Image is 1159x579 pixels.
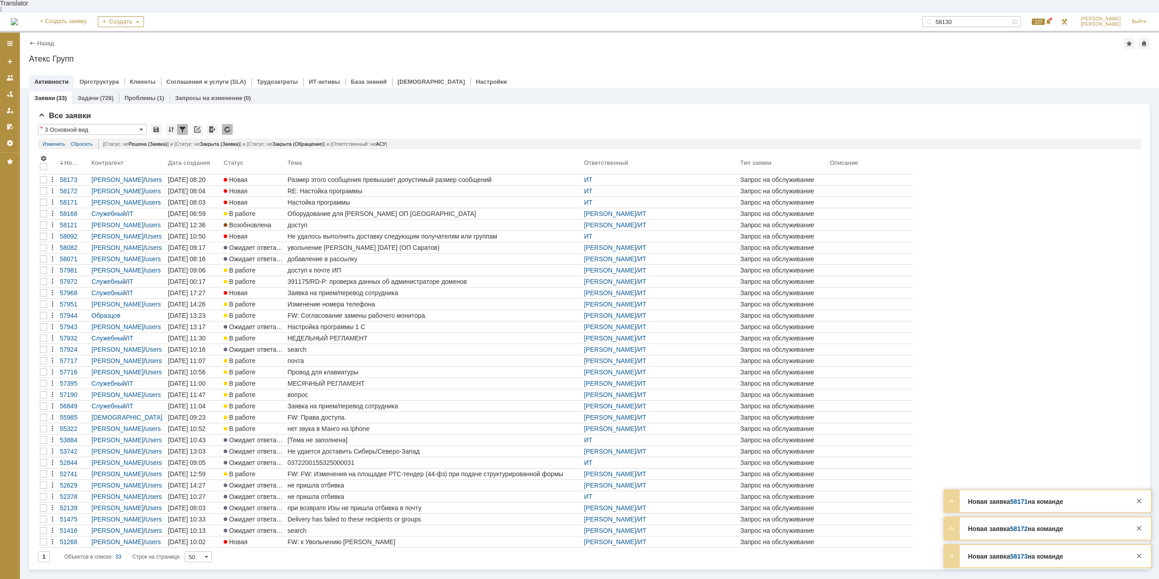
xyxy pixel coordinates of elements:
div: Запрос на обслуживание [740,346,826,353]
a: Служебный [91,335,126,342]
a: Активности [34,78,68,85]
div: доступ к почте ИП [287,267,580,274]
a: [PERSON_NAME] [584,289,636,297]
div: НЕДЕЛЬНЫЙ РЕГЛАМЕНТ [287,335,580,342]
div: 57951 [60,301,88,308]
a: [PERSON_NAME] [584,221,636,229]
a: ИТ [638,267,647,274]
div: 57968 [60,289,88,297]
div: Настойка программы [287,199,580,206]
div: Запрос на обслуживание [740,233,826,240]
a: Настойка программы [286,197,582,208]
a: В работе [222,265,286,276]
a: 58171 [58,197,90,208]
a: Запросы на изменение [175,95,243,101]
span: Новая [224,176,248,183]
div: 57932 [60,335,88,342]
a: Новая [222,197,286,208]
a: Заявки в моей ответственности [3,87,17,101]
a: IT [128,210,133,217]
a: [DATE] 09:17 [166,242,222,253]
a: Users [145,368,162,376]
div: Запрос на обслуживание [740,312,826,319]
a: Запрос на обслуживание [738,254,828,264]
a: 58172 [58,186,90,196]
div: Создать [98,16,144,27]
div: [DATE] 17:27 [168,289,206,297]
a: 57717 [58,355,90,366]
div: Запрос на обслуживание [740,187,826,195]
a: Запрос на обслуживание [738,174,828,185]
a: 57944 [58,310,90,321]
a: Запрос на обслуживание [738,197,828,208]
a: ИТ [584,187,593,195]
span: Ожидает ответа контрагента [224,244,313,251]
a: Оргструктура [79,78,119,85]
a: Заявки на командах [3,71,17,85]
div: Экспорт списка [207,124,218,135]
div: Тема [287,159,302,166]
a: [DATE] 12:36 [166,220,222,230]
a: В работе [222,333,286,344]
a: [PERSON_NAME] [584,357,636,364]
a: [PERSON_NAME] [584,301,636,308]
a: Запрос на обслуживание [738,287,828,298]
a: Запрос на обслуживание [738,231,828,242]
div: 57944 [60,312,88,319]
div: RE: Настойка программы [287,187,580,195]
a: ИТ [638,346,647,353]
a: [PERSON_NAME] [91,368,144,376]
div: Не удалось выполнить доставку следующим получателям или группам [287,233,580,240]
a: Не удалось выполнить доставку следующим получателям или группам [286,231,582,242]
span: Возобновлена [224,221,271,229]
a: Запрос на обслуживание [738,265,828,276]
div: [DATE] 11:07 [168,357,206,364]
a: [PERSON_NAME] [584,312,636,319]
a: Проблемы [125,95,156,101]
a: ИТ [584,176,593,183]
a: users [145,199,161,206]
a: 57951 [58,299,90,310]
a: ИТ [638,323,647,330]
div: Запрос на обслуживание [740,244,826,251]
div: Запрос на обслуживание [740,301,826,308]
a: Служебный [91,210,126,217]
a: Назад [37,40,54,47]
a: 58092 [58,231,90,242]
a: ИТ [638,312,647,319]
a: [PERSON_NAME] [91,221,144,229]
a: Мои согласования [3,120,17,134]
a: [DATE] 08:16 [166,254,222,264]
a: База знаний [351,78,387,85]
div: Контрагент [91,159,125,166]
a: Новая [222,186,286,196]
a: В работе [222,367,286,378]
a: Образцов [PERSON_NAME] [91,312,144,326]
a: Запрос на обслуживание [738,310,828,321]
div: Запрос на обслуживание [740,199,826,206]
a: 57716 [58,367,90,378]
th: Ответственный [582,153,738,174]
a: 58071 [58,254,90,264]
div: [DATE] 08:20 [168,176,206,183]
span: В работе [224,278,255,285]
a: Новая [222,287,286,298]
div: search [287,346,580,353]
a: Служебный [91,289,126,297]
div: Провод для клавиатуры [287,368,580,376]
a: НЕДЕЛЬНЫЙ РЕГЛАМЕНТ [286,333,582,344]
div: добавление в рассылку [287,255,580,263]
a: [DATE] 08:03 [166,197,222,208]
div: Тип заявки [740,159,773,166]
a: Новая [222,231,286,242]
a: [DATE] 06:59 [166,208,222,219]
a: search [286,344,582,355]
div: 391175/RD-P: проверка данных об администраторе доменов [287,278,580,285]
a: Мои заявки [3,103,17,118]
a: ИТ [638,357,647,364]
a: ИТ [638,289,647,297]
div: Запрос на обслуживание [740,221,826,229]
a: ИТ [638,210,647,217]
a: почта [286,355,582,366]
div: [DATE] 08:16 [168,255,206,263]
